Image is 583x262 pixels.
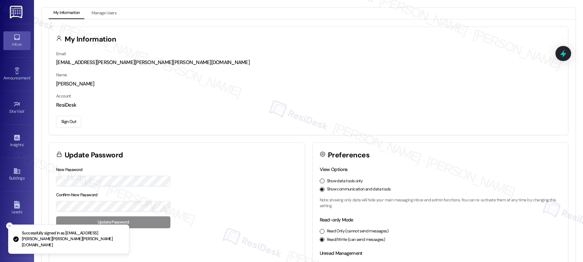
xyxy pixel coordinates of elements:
label: Confirm New Password [56,192,98,198]
button: Sign Out [56,116,81,128]
div: ResiDesk [56,102,561,109]
label: View Options [320,166,348,172]
label: Show data tools only [327,178,363,184]
a: Templates • [3,232,31,251]
label: Account [56,93,71,99]
label: Read-only Mode [320,217,353,223]
a: Inbox [3,31,31,50]
h3: My Information [65,36,116,43]
label: Unread Management [320,250,363,256]
label: Name [56,72,67,78]
a: Site Visit • [3,98,31,117]
p: Note: showing only data will hide your main messaging inbox and admin functions. You can re-activ... [320,197,561,209]
label: Read Only (cannot send messages) [327,228,388,234]
a: Insights • [3,132,31,150]
button: Close toast [6,222,13,229]
div: [PERSON_NAME] [56,80,561,88]
a: Buildings [3,165,31,184]
button: Manage Users [87,7,121,19]
label: New Password [56,167,83,172]
span: • [24,108,26,113]
span: • [23,141,24,146]
label: Read/Write (can send messages) [327,237,385,243]
button: My Information [49,7,84,19]
h3: Update Password [65,152,123,159]
a: Leads [3,199,31,217]
div: [EMAIL_ADDRESS][PERSON_NAME][PERSON_NAME][PERSON_NAME][DOMAIN_NAME] [56,59,561,66]
label: Email [56,51,66,57]
p: Successfully signed in as [EMAIL_ADDRESS][PERSON_NAME][PERSON_NAME][PERSON_NAME][DOMAIN_NAME] [22,230,123,248]
img: ResiDesk Logo [10,6,24,18]
h3: Preferences [328,152,369,159]
span: • [30,75,31,79]
label: Show communication and data tools [327,186,391,192]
